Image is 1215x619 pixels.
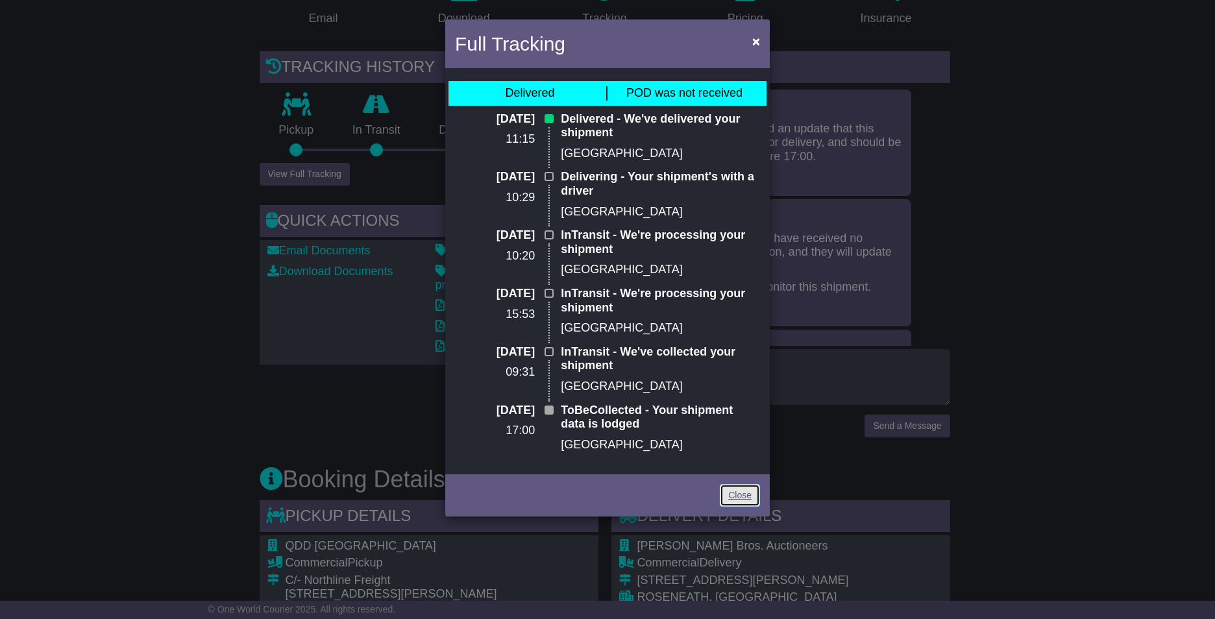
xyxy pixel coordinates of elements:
[455,170,535,184] p: [DATE]
[455,112,535,127] p: [DATE]
[561,263,760,277] p: [GEOGRAPHIC_DATA]
[626,86,742,99] span: POD was not received
[561,380,760,394] p: [GEOGRAPHIC_DATA]
[746,28,767,55] button: Close
[455,191,535,205] p: 10:29
[561,147,760,161] p: [GEOGRAPHIC_DATA]
[561,287,760,315] p: InTransit - We're processing your shipment
[455,345,535,359] p: [DATE]
[505,86,554,101] div: Delivered
[561,112,760,140] p: Delivered - We've delivered your shipment
[455,365,535,380] p: 09:31
[561,228,760,256] p: InTransit - We're processing your shipment
[561,438,760,452] p: [GEOGRAPHIC_DATA]
[455,249,535,263] p: 10:20
[561,170,760,198] p: Delivering - Your shipment's with a driver
[455,132,535,147] p: 11:15
[455,228,535,243] p: [DATE]
[455,287,535,301] p: [DATE]
[752,34,760,49] span: ×
[720,484,760,507] a: Close
[561,345,760,373] p: InTransit - We've collected your shipment
[561,404,760,431] p: ToBeCollected - Your shipment data is lodged
[455,29,565,58] h4: Full Tracking
[455,424,535,438] p: 17:00
[561,321,760,335] p: [GEOGRAPHIC_DATA]
[455,308,535,322] p: 15:53
[455,404,535,418] p: [DATE]
[561,205,760,219] p: [GEOGRAPHIC_DATA]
